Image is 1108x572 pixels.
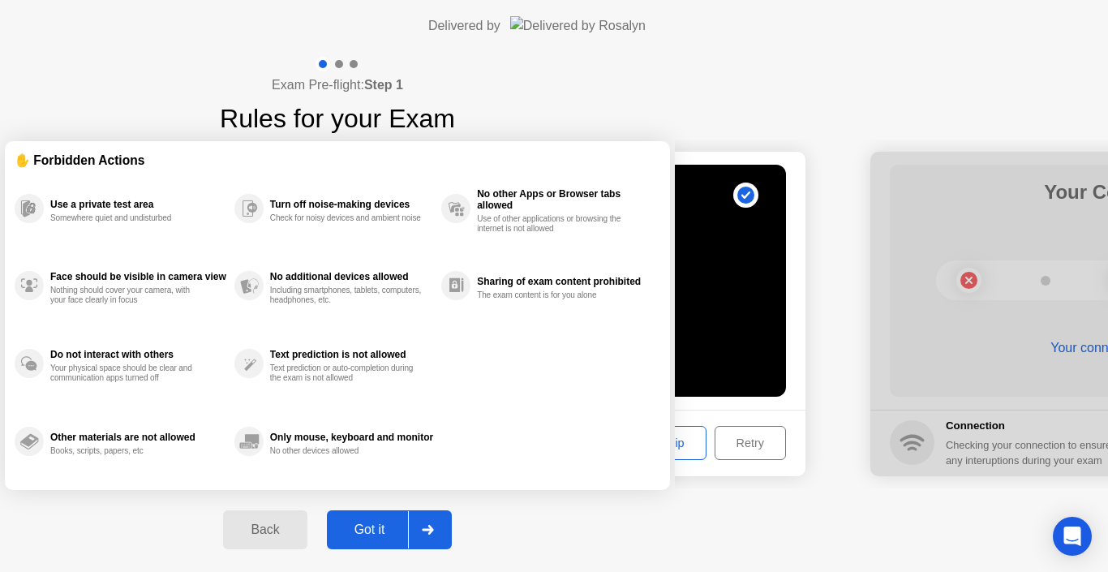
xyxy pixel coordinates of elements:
b: Step 1 [364,78,403,92]
div: Including smartphones, tablets, computers, headphones, etc. [270,286,423,305]
div: Back [228,523,302,537]
div: ✋ Forbidden Actions [15,151,660,170]
div: Turn off noise-making devices [270,199,433,210]
div: Check for noisy devices and ambient noise [270,213,423,223]
div: Got it [332,523,408,537]
div: No other Apps or Browser tabs allowed [477,188,652,211]
div: Use a private test area [50,199,226,210]
div: Text prediction is not allowed [270,349,433,360]
div: Retry [720,437,780,449]
div: Your physical space should be clear and communication apps turned off [50,363,204,383]
button: Retry [715,426,786,460]
div: Face should be visible in camera view [50,271,226,282]
div: Only mouse, keyboard and monitor [270,432,433,443]
h4: Exam Pre-flight: [272,75,403,95]
div: No additional devices allowed [270,271,433,282]
div: Delivered by [428,16,500,36]
div: Open Intercom Messenger [1053,517,1092,556]
div: The exam content is for you alone [477,290,630,300]
div: Use of other applications or browsing the internet is not allowed [477,214,630,234]
div: Text prediction or auto-completion during the exam is not allowed [270,363,423,383]
div: Somewhere quiet and undisturbed [50,213,204,223]
button: Back [223,510,307,549]
div: No other devices allowed [270,446,423,456]
div: Nothing should cover your camera, with your face clearly in focus [50,286,204,305]
div: Other materials are not allowed [50,432,226,443]
button: Got it [327,510,452,549]
div: Sharing of exam content prohibited [477,276,652,287]
img: Delivered by Rosalyn [510,16,646,35]
div: Books, scripts, papers, etc [50,446,204,456]
h1: Rules for your Exam [220,99,455,138]
div: Do not interact with others [50,349,226,360]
